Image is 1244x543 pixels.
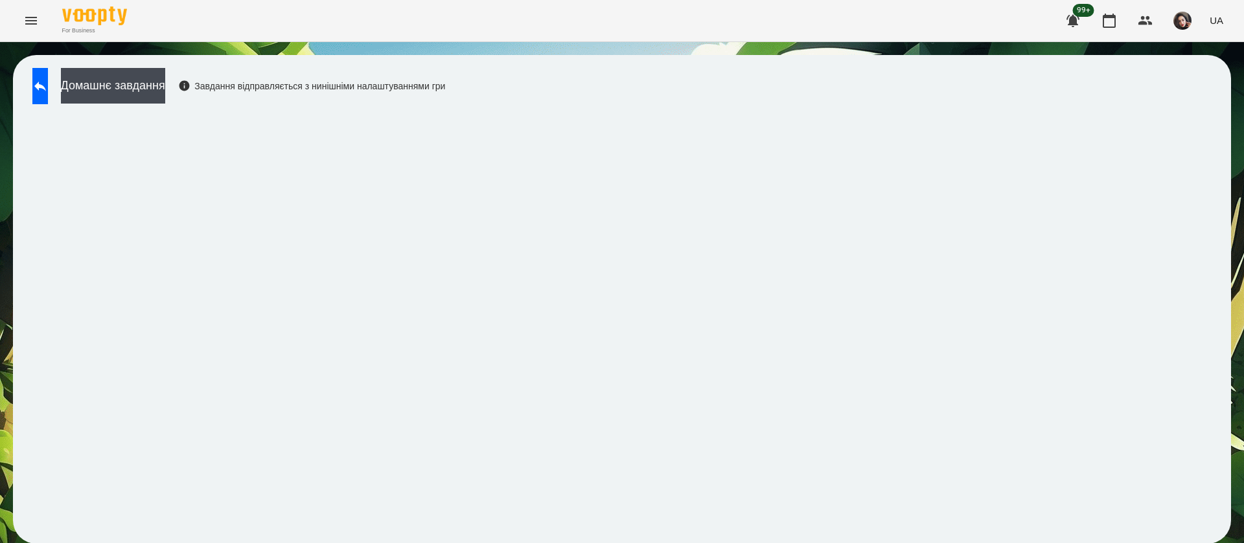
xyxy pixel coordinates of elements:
img: Voopty Logo [62,6,127,25]
span: UA [1210,14,1223,27]
span: 99+ [1073,4,1094,17]
img: 415cf204168fa55e927162f296ff3726.jpg [1173,12,1192,30]
span: For Business [62,27,127,35]
div: Завдання відправляється з нинішніми налаштуваннями гри [178,80,446,93]
button: Домашнє завдання [61,68,165,104]
button: Menu [16,5,47,36]
button: UA [1204,8,1228,32]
